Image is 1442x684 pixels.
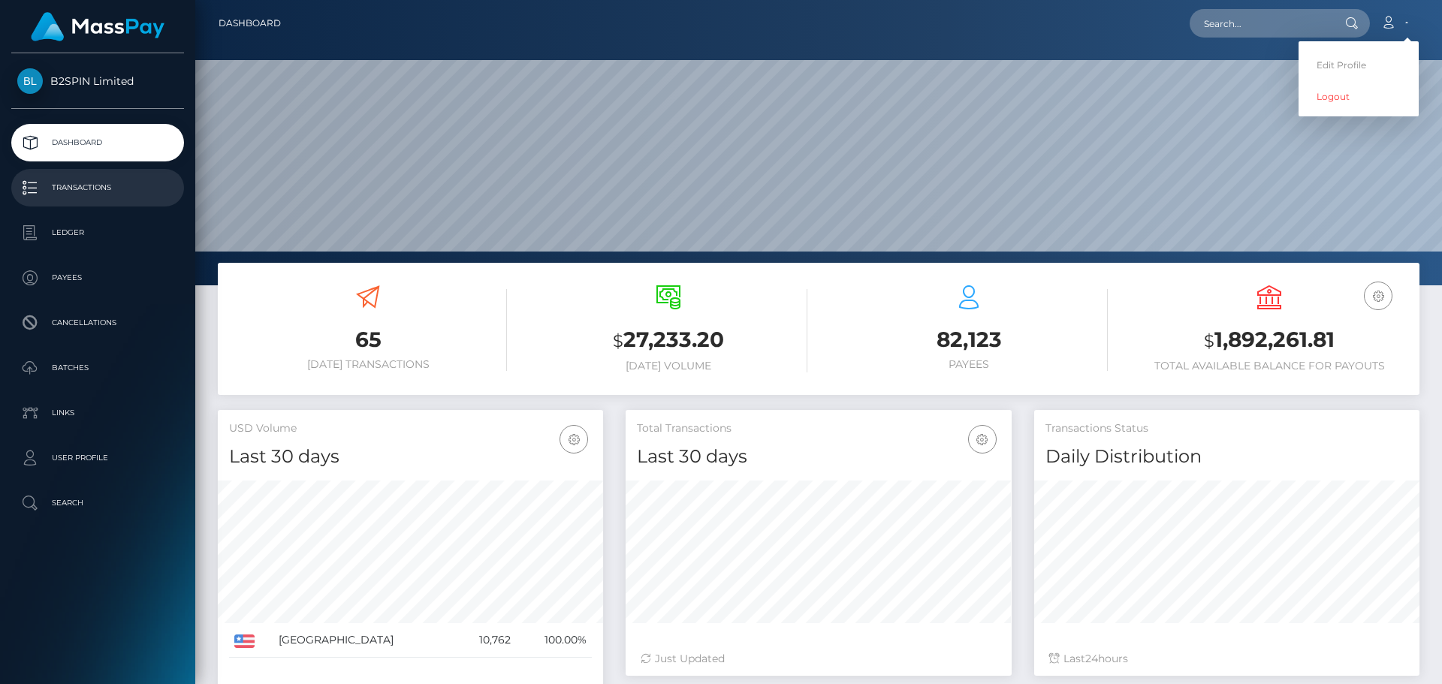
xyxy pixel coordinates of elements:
[637,444,1000,470] h4: Last 30 days
[455,623,516,658] td: 10,762
[229,325,507,354] h3: 65
[1190,9,1331,38] input: Search...
[1130,360,1408,372] h6: Total Available Balance for Payouts
[529,325,807,356] h3: 27,233.20
[17,402,178,424] p: Links
[11,349,184,387] a: Batches
[1049,651,1404,667] div: Last hours
[31,12,164,41] img: MassPay Logo
[17,176,178,199] p: Transactions
[516,623,592,658] td: 100.00%
[11,394,184,432] a: Links
[11,214,184,252] a: Ledger
[17,357,178,379] p: Batches
[17,312,178,334] p: Cancellations
[11,124,184,161] a: Dashboard
[1045,444,1408,470] h4: Daily Distribution
[234,634,255,648] img: US.png
[11,304,184,342] a: Cancellations
[529,360,807,372] h6: [DATE] Volume
[637,421,1000,436] h5: Total Transactions
[17,447,178,469] p: User Profile
[17,221,178,244] p: Ledger
[11,74,184,88] span: B2SPIN Limited
[11,169,184,206] a: Transactions
[11,484,184,522] a: Search
[17,267,178,289] p: Payees
[11,439,184,477] a: User Profile
[17,68,43,94] img: B2SPIN Limited
[1130,325,1408,356] h3: 1,892,261.81
[273,623,455,658] td: [GEOGRAPHIC_DATA]
[1045,421,1408,436] h5: Transactions Status
[17,492,178,514] p: Search
[641,651,996,667] div: Just Updated
[11,259,184,297] a: Payees
[1085,652,1098,665] span: 24
[830,358,1108,371] h6: Payees
[613,330,623,351] small: $
[1299,51,1419,79] a: Edit Profile
[1299,83,1419,110] a: Logout
[830,325,1108,354] h3: 82,123
[229,358,507,371] h6: [DATE] Transactions
[229,444,592,470] h4: Last 30 days
[219,8,281,39] a: Dashboard
[1204,330,1214,351] small: $
[229,421,592,436] h5: USD Volume
[17,131,178,154] p: Dashboard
